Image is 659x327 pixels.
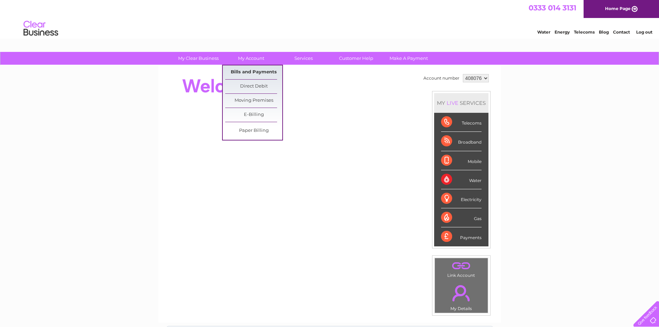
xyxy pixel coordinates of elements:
a: Contact [613,29,630,35]
div: Payments [441,227,482,246]
div: LIVE [445,100,460,106]
a: Bills and Payments [225,65,282,79]
a: My Account [222,52,280,65]
a: My Clear Business [170,52,227,65]
a: Energy [555,29,570,35]
td: Account number [422,72,461,84]
div: Gas [441,208,482,227]
a: Make A Payment [380,52,437,65]
a: 0333 014 3131 [529,3,576,12]
a: Paper Billing [225,124,282,138]
a: Moving Premises [225,94,282,108]
div: Broadband [441,132,482,151]
a: Telecoms [574,29,595,35]
a: . [437,260,486,272]
div: Mobile [441,151,482,170]
div: Clear Business is a trading name of Verastar Limited (registered in [GEOGRAPHIC_DATA] No. 3667643... [166,4,493,34]
div: Water [441,170,482,189]
a: E-Billing [225,108,282,122]
a: Water [537,29,550,35]
a: Blog [599,29,609,35]
img: logo.png [23,18,58,39]
a: Log out [636,29,652,35]
a: Services [275,52,332,65]
div: MY SERVICES [434,93,488,113]
td: My Details [434,279,488,313]
a: . [437,281,486,305]
td: Link Account [434,258,488,280]
a: Direct Debit [225,80,282,93]
div: Telecoms [441,113,482,132]
div: Electricity [441,189,482,208]
a: Customer Help [328,52,385,65]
